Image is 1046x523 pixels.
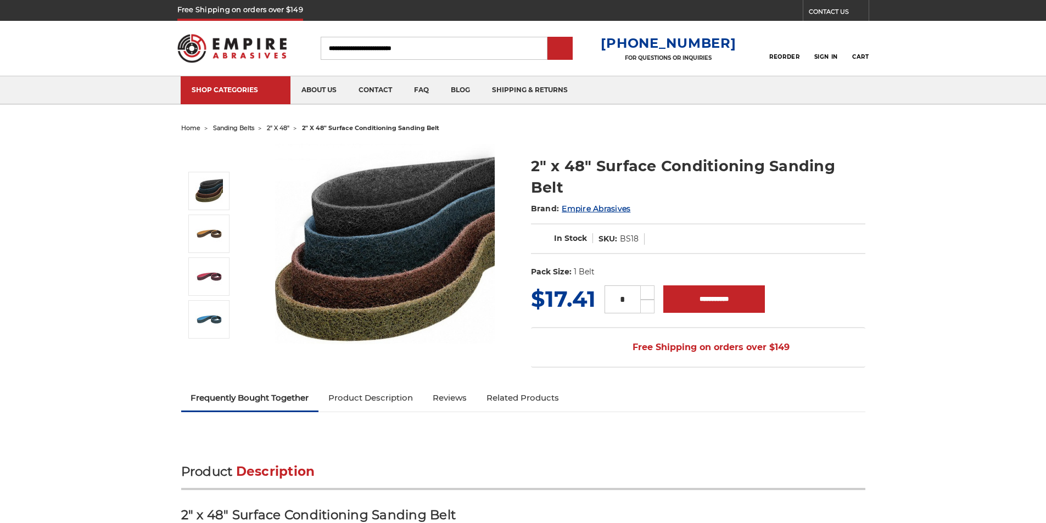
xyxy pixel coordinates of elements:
span: Sign In [814,53,838,60]
a: Related Products [477,386,569,410]
img: 2"x48" Medium Surface Conditioning Belt [195,263,223,290]
span: In Stock [554,233,587,243]
img: 2"x48" Fine Surface Conditioning Belt [195,306,223,333]
a: shipping & returns [481,76,579,104]
span: Reorder [769,53,799,60]
a: about us [290,76,348,104]
dt: SKU: [598,233,617,245]
a: home [181,124,200,132]
dd: BS18 [620,233,639,245]
a: Frequently Bought Together [181,386,319,410]
div: SHOP CATEGORIES [192,86,279,94]
dt: Pack Size: [531,266,572,278]
span: $17.41 [531,285,596,312]
span: 2" x 48" surface conditioning sanding belt [302,124,439,132]
span: Description [236,464,315,479]
a: Reviews [423,386,477,410]
a: blog [440,76,481,104]
a: Reorder [769,36,799,60]
a: Empire Abrasives [562,204,630,213]
img: 2"x48" Coarse Surface Conditioning Belt [195,220,223,248]
a: faq [403,76,440,104]
a: Product Description [318,386,423,410]
span: Cart [852,53,869,60]
span: Brand: [531,204,560,213]
button: Previous [197,148,223,172]
h1: 2" x 48" Surface Conditioning Sanding Belt [531,155,865,198]
img: 2"x48" Surface Conditioning Sanding Belts [275,144,495,363]
dd: 1 Belt [574,266,595,278]
a: CONTACT US [809,5,869,21]
a: contact [348,76,403,104]
a: 2" x 48" [267,124,289,132]
button: Next [197,341,223,364]
a: sanding belts [213,124,254,132]
span: Free Shipping on orders over $149 [606,336,790,358]
img: 2"x48" Surface Conditioning Sanding Belts [195,177,223,205]
a: Cart [852,36,869,60]
p: FOR QUESTIONS OR INQUIRIES [601,54,736,61]
img: Empire Abrasives [177,27,287,70]
a: [PHONE_NUMBER] [601,35,736,51]
input: Submit [549,38,571,60]
span: Product [181,464,233,479]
